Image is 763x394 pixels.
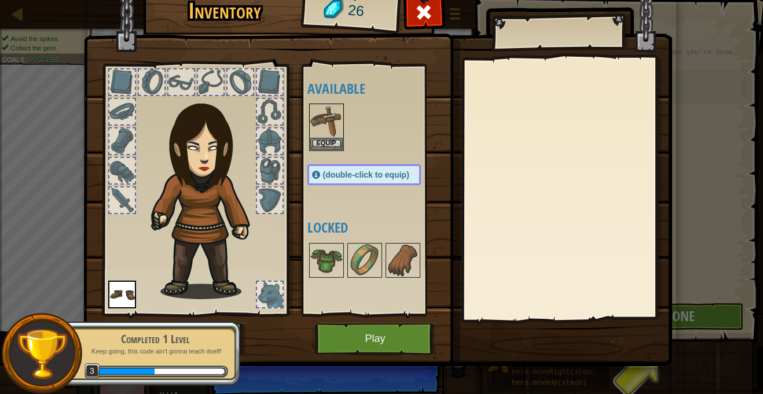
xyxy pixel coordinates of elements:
h4: Locked [307,220,444,235]
img: portrait.png [349,244,381,277]
span: (double-click to equip) [323,170,409,179]
img: portrait.png [310,105,343,137]
img: trophy.png [16,327,68,380]
img: portrait.png [108,281,136,308]
h4: Available [307,81,444,96]
p: Keep going, this code ain't gonna teach itself! [82,347,228,356]
img: portrait.png [310,244,343,277]
button: Equip [310,138,343,150]
button: Play [315,323,436,355]
span: 3 [85,363,100,379]
div: Completed 1 Level [82,331,228,347]
img: guardian_hair.png [146,86,270,299]
img: portrait.png [387,244,419,277]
